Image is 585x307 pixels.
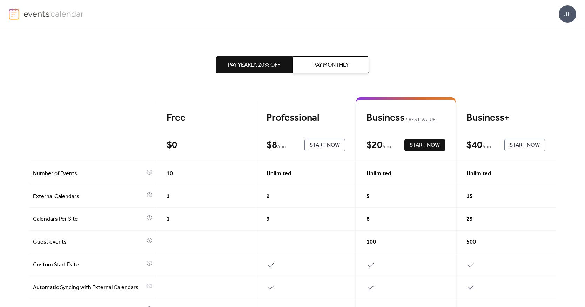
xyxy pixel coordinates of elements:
span: Start Now [510,141,540,150]
span: Automatic Syncing with External Calendars [33,284,145,292]
button: Start Now [304,139,345,151]
span: Number of Events [33,170,145,178]
span: 2 [267,192,270,201]
div: $ 40 [466,139,482,151]
span: 5 [367,192,370,201]
span: 1 [167,192,170,201]
span: 1 [167,215,170,224]
span: 10 [167,170,173,178]
div: JF [559,5,576,23]
div: Business [367,112,445,124]
span: / mo [482,143,491,151]
span: 3 [267,215,270,224]
span: BEST VALUE [404,116,436,124]
button: Start Now [404,139,445,151]
span: External Calendars [33,192,145,201]
span: Start Now [310,141,340,150]
span: / mo [382,143,391,151]
img: logo-type [23,8,84,19]
span: Unlimited [466,170,491,178]
span: 8 [367,215,370,224]
span: / mo [277,143,286,151]
span: 15 [466,192,473,201]
span: Pay Yearly, 20% off [228,61,280,69]
img: logo [9,8,19,20]
button: Start Now [504,139,545,151]
span: Unlimited [367,170,391,178]
div: $ 8 [267,139,277,151]
span: Calendars Per Site [33,215,145,224]
span: Pay Monthly [313,61,349,69]
div: $ 20 [367,139,382,151]
div: Professional [267,112,345,124]
span: 500 [466,238,476,246]
span: 100 [367,238,376,246]
span: 25 [466,215,473,224]
div: Free [167,112,245,124]
span: Start Now [410,141,440,150]
span: Unlimited [267,170,291,178]
span: Custom Start Date [33,261,145,269]
button: Pay Yearly, 20% off [216,56,292,73]
div: Business+ [466,112,545,124]
span: Guest events [33,238,145,246]
div: $ 0 [167,139,177,151]
button: Pay Monthly [292,56,369,73]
